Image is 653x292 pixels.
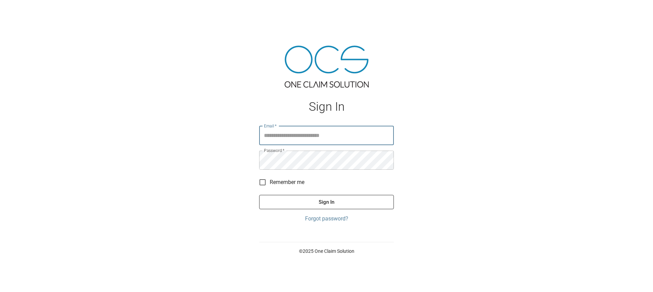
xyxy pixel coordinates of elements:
button: Sign In [259,195,394,209]
a: Forgot password? [259,215,394,223]
img: ocs-logo-white-transparent.png [8,4,35,18]
label: Email [264,123,277,129]
span: Remember me [270,178,304,186]
img: ocs-logo-tra.png [285,46,369,88]
h1: Sign In [259,100,394,114]
label: Password [264,148,284,153]
p: © 2025 One Claim Solution [259,248,394,255]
